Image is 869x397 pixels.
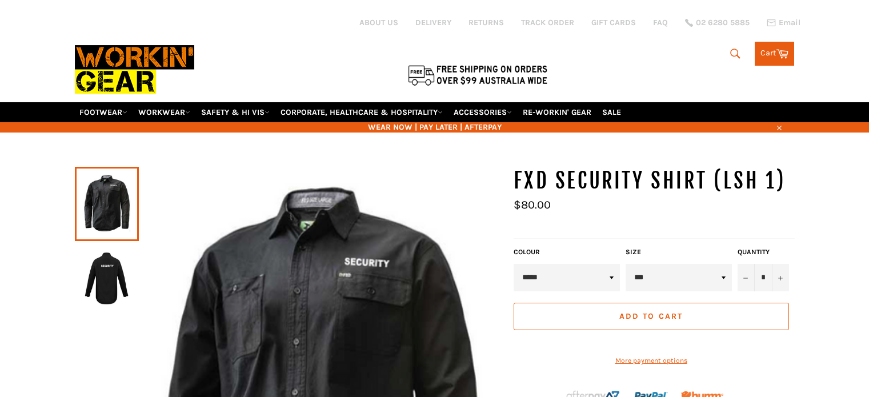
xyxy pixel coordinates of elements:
a: ACCESSORIES [449,102,516,122]
a: RE-WORKIN' GEAR [518,102,596,122]
label: Quantity [738,247,789,257]
button: Reduce item quantity by one [738,264,755,291]
label: COLOUR [514,247,620,257]
a: ABOUT US [359,17,398,28]
a: Email [767,18,800,27]
span: Add to Cart [619,311,683,321]
a: FOOTWEAR [75,102,132,122]
a: More payment options [514,356,789,366]
a: TRACK ORDER [521,17,574,28]
a: CORPORATE, HEALTHCARE & HOSPITALITY [276,102,447,122]
img: Workin Gear leaders in Workwear, Safety Boots, PPE, Uniforms. Australia's No.1 in Workwear [75,37,194,102]
span: WEAR NOW | PAY LATER | AFTERPAY [75,122,795,133]
img: FXD SECURITY Shirt (LSH 1) - Workin' Gear [81,247,133,310]
button: Add to Cart [514,303,789,330]
button: Increase item quantity by one [772,264,789,291]
a: FAQ [653,17,668,28]
a: Cart [755,42,794,66]
a: 02 6280 5885 [685,19,750,27]
a: GIFT CARDS [591,17,636,28]
a: WORKWEAR [134,102,195,122]
span: 02 6280 5885 [696,19,750,27]
a: DELIVERY [415,17,451,28]
h1: FXD SECURITY Shirt (LSH 1) [514,167,795,195]
a: SALE [598,102,626,122]
label: Size [626,247,732,257]
a: RETURNS [468,17,504,28]
span: $80.00 [514,198,551,211]
img: Flat $9.95 shipping Australia wide [406,63,549,87]
a: SAFETY & HI VIS [197,102,274,122]
span: Email [779,19,800,27]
